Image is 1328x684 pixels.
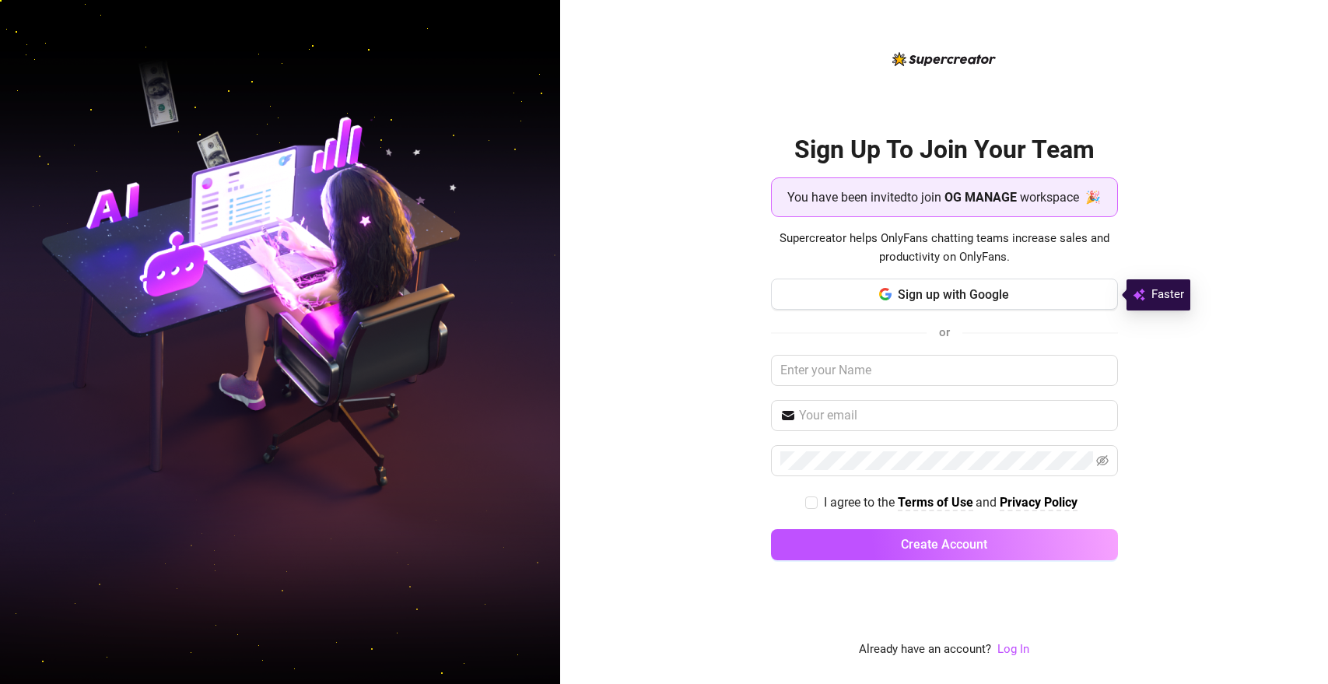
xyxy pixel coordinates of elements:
[771,529,1118,560] button: Create Account
[898,495,973,511] a: Terms of Use
[997,640,1029,659] a: Log In
[824,495,898,510] span: I agree to the
[1096,454,1109,467] span: eye-invisible
[901,537,987,552] span: Create Account
[939,325,950,339] span: or
[898,287,1009,302] span: Sign up with Google
[898,495,973,510] strong: Terms of Use
[1151,286,1184,304] span: Faster
[771,355,1118,386] input: Enter your Name
[997,642,1029,656] a: Log In
[1000,495,1077,511] a: Privacy Policy
[771,230,1118,266] span: Supercreator helps OnlyFans chatting teams increase sales and productivity on OnlyFans.
[771,279,1118,310] button: Sign up with Google
[1133,286,1145,304] img: svg%3e
[771,134,1118,166] h2: Sign Up To Join Your Team
[892,52,996,66] img: logo-BBDzfeDw.svg
[859,640,991,659] span: Already have an account?
[976,495,1000,510] span: and
[944,190,1017,205] strong: OG MANAGE
[1020,188,1101,207] span: workspace 🎉
[787,188,941,207] span: You have been invited to join
[1000,495,1077,510] strong: Privacy Policy
[799,406,1109,425] input: Your email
